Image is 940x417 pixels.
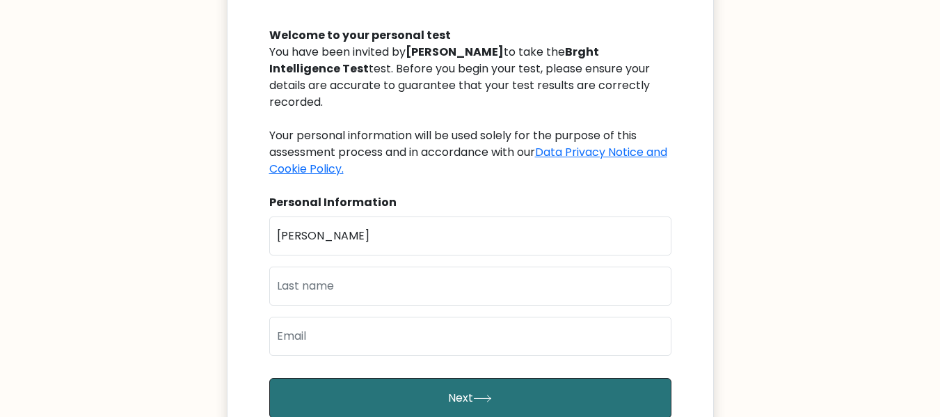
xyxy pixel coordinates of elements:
[269,267,671,306] input: Last name
[269,217,671,255] input: First name
[269,27,671,44] div: Welcome to your personal test
[269,194,671,211] div: Personal Information
[269,144,667,177] a: Data Privacy Notice and Cookie Policy.
[269,44,599,77] b: Brght Intelligence Test
[269,44,671,178] div: You have been invited by to take the test. Before you begin your test, please ensure your details...
[406,44,504,60] b: [PERSON_NAME]
[269,317,671,356] input: Email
